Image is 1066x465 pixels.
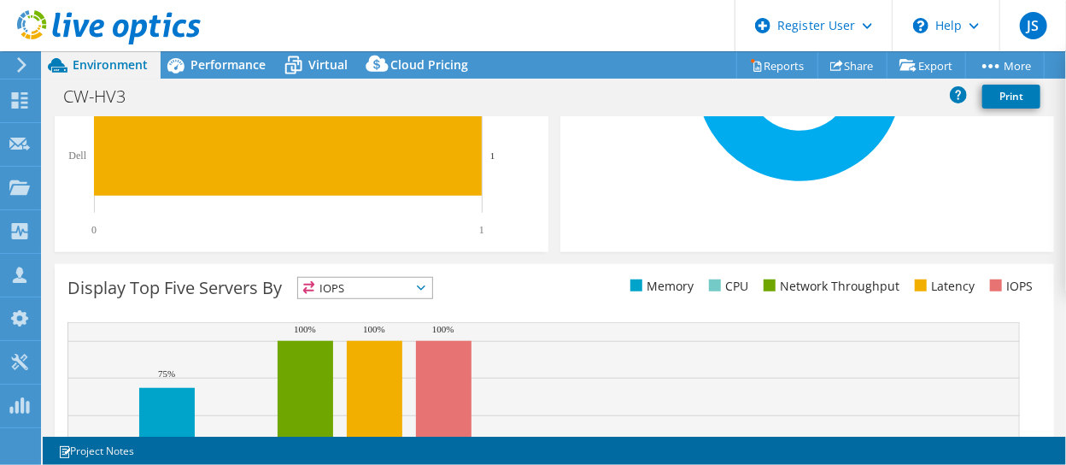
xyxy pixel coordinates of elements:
[986,277,1033,296] li: IOPS
[817,52,887,79] a: Share
[479,224,484,236] text: 1
[363,324,385,334] text: 100%
[490,150,495,161] text: 1
[965,52,1045,79] a: More
[294,324,316,334] text: 100%
[308,56,348,73] span: Virtual
[390,56,468,73] span: Cloud Pricing
[68,150,86,162] text: Dell
[705,277,748,296] li: CPU
[887,52,966,79] a: Export
[73,56,148,73] span: Environment
[158,368,175,379] text: 75%
[759,277,899,296] li: Network Throughput
[190,56,266,73] span: Performance
[298,278,432,298] span: IOPS
[91,224,97,236] text: 0
[626,277,694,296] li: Memory
[982,85,1040,109] a: Print
[432,324,454,334] text: 100%
[913,18,928,33] svg: \n
[736,52,818,79] a: Reports
[911,277,975,296] li: Latency
[46,440,146,462] a: Project Notes
[56,87,152,106] h1: CW-HV3
[1020,12,1047,39] span: JS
